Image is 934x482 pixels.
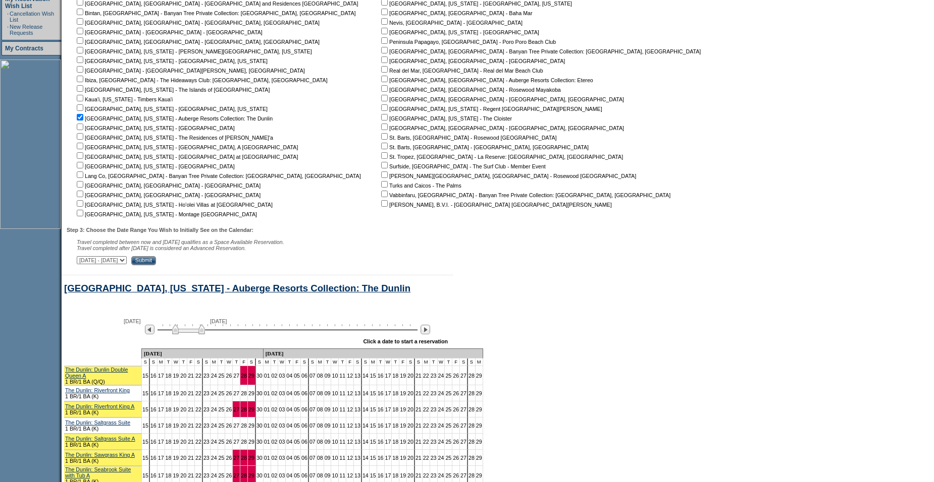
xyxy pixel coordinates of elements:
[195,439,201,445] a: 22
[226,390,232,396] a: 26
[180,406,186,412] a: 20
[286,423,292,429] a: 04
[294,455,300,461] a: 05
[460,406,466,412] a: 27
[65,466,131,478] a: The Dunlin: Seabrook Suite with Tub A
[158,406,164,412] a: 17
[416,423,422,429] a: 21
[248,373,254,379] a: 29
[370,455,376,461] a: 15
[195,423,201,429] a: 22
[392,455,398,461] a: 18
[301,423,307,429] a: 06
[203,455,210,461] a: 23
[438,373,444,379] a: 24
[400,390,406,396] a: 19
[460,373,466,379] a: 27
[233,423,239,429] a: 27
[332,406,338,412] a: 10
[309,406,316,412] a: 07
[279,406,285,412] a: 03
[195,390,201,396] a: 22
[65,436,135,442] a: The Dunlin: Saltgrass Suite A
[158,439,164,445] a: 17
[195,373,201,379] a: 22
[180,390,186,396] a: 20
[325,406,331,412] a: 09
[248,472,254,478] a: 29
[423,439,429,445] a: 22
[460,455,466,461] a: 27
[347,373,353,379] a: 12
[248,423,254,429] a: 29
[354,373,360,379] a: 13
[211,472,217,478] a: 24
[248,439,254,445] a: 29
[272,373,278,379] a: 02
[385,373,391,379] a: 17
[339,406,345,412] a: 11
[142,455,148,461] a: 15
[272,390,278,396] a: 02
[438,406,444,412] a: 24
[362,406,369,412] a: 14
[286,373,292,379] a: 04
[309,423,316,429] a: 07
[10,24,42,36] a: New Release Requests
[219,406,225,412] a: 25
[354,406,360,412] a: 13
[211,373,217,379] a: 24
[392,406,398,412] a: 18
[173,390,179,396] a: 19
[286,439,292,445] a: 04
[378,406,384,412] a: 16
[180,439,186,445] a: 20
[317,455,323,461] a: 08
[203,423,210,429] a: 23
[416,455,422,461] a: 21
[65,367,128,379] a: The Dunlin: Dunlin Double Queen A
[407,423,413,429] a: 20
[325,373,331,379] a: 09
[286,390,292,396] a: 04
[233,373,239,379] a: 27
[65,403,134,409] a: The Dunlin: Riverfront King A
[378,455,384,461] a: 16
[339,390,345,396] a: 11
[354,455,360,461] a: 13
[188,439,194,445] a: 21
[370,406,376,412] a: 15
[469,390,475,396] a: 28
[301,406,307,412] a: 06
[166,439,172,445] a: 18
[347,390,353,396] a: 12
[5,45,43,52] a: My Contracts
[400,439,406,445] a: 19
[301,373,307,379] a: 06
[445,390,451,396] a: 25
[286,455,292,461] a: 04
[476,439,482,445] a: 29
[150,390,157,396] a: 16
[65,387,130,393] a: The Dunlin: Riverfront King
[469,439,475,445] a: 28
[173,472,179,478] a: 19
[332,439,338,445] a: 10
[188,390,194,396] a: 21
[469,373,475,379] a: 28
[272,423,278,429] a: 02
[279,423,285,429] a: 03
[317,406,323,412] a: 08
[131,256,156,265] input: Submit
[445,373,451,379] a: 25
[279,390,285,396] a: 03
[392,373,398,379] a: 18
[203,472,210,478] a: 23
[150,406,157,412] a: 16
[431,455,437,461] a: 23
[256,406,263,412] a: 30
[150,455,157,461] a: 16
[233,455,239,461] a: 27
[279,439,285,445] a: 03
[219,455,225,461] a: 25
